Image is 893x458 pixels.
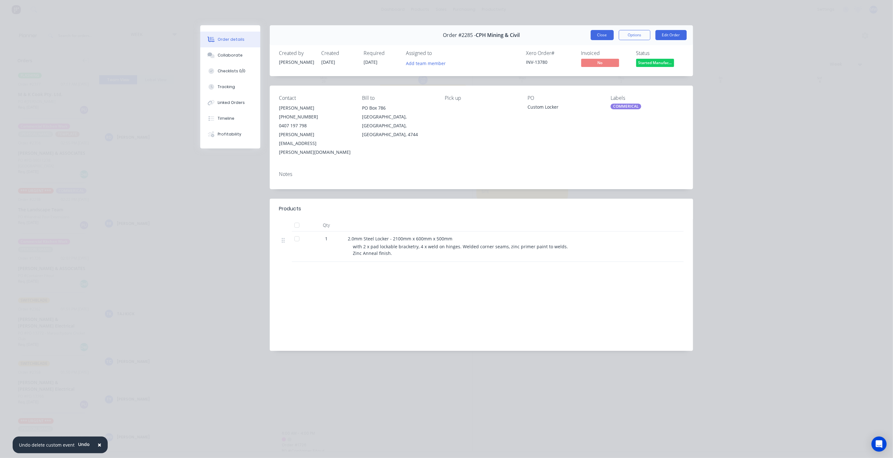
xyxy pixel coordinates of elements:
[218,52,243,58] div: Collaborate
[279,121,352,130] div: 0407 197 798
[348,236,453,242] span: 2.0mm Steel Locker - 2100mm x 600mm x 500mm
[636,59,674,67] span: Started Manufac...
[279,50,314,56] div: Created by
[200,63,260,79] button: Checklists 0/0
[526,59,574,65] div: INV-13780
[445,95,517,101] div: Pick up
[325,235,328,242] span: 1
[406,50,469,56] div: Assigned to
[581,50,629,56] div: Invoiced
[362,95,435,101] div: Bill to
[218,116,234,121] div: Timeline
[218,37,244,42] div: Order details
[636,59,674,68] button: Started Manufac...
[636,50,684,56] div: Status
[406,59,449,67] button: Add team member
[581,59,619,67] span: No
[75,440,93,449] button: Undo
[218,84,235,90] div: Tracking
[279,205,301,213] div: Products
[19,442,75,448] div: Undo delete custom event
[528,104,600,112] div: Custom Locker
[279,171,684,177] div: Notes
[611,104,641,109] div: COMMERICAL
[322,59,335,65] span: [DATE]
[619,30,650,40] button: Options
[200,111,260,126] button: Timeline
[528,95,600,101] div: PO
[362,104,435,112] div: PO Box 786
[308,219,346,232] div: Qty
[91,437,108,453] button: Close
[200,95,260,111] button: Linked Orders
[364,59,378,65] span: [DATE]
[218,100,245,105] div: Linked Orders
[591,30,614,40] button: Close
[200,32,260,47] button: Order details
[655,30,687,40] button: Edit Order
[443,32,476,38] span: Order #2285 -
[353,244,568,256] span: with 2 x pad lockable bracketry, 4 x weld on hinges. Welded corner seams, zinc primer paint to we...
[98,440,101,449] span: ×
[476,32,520,38] span: CPH Mining & Civil
[218,131,241,137] div: Profitability
[872,437,887,452] div: Open Intercom Messenger
[279,112,352,121] div: [PHONE_NUMBER]
[279,104,352,157] div: [PERSON_NAME][PHONE_NUMBER]0407 197 798[PERSON_NAME][EMAIL_ADDRESS][PERSON_NAME][DOMAIN_NAME]
[526,50,574,56] div: Xero Order #
[322,50,356,56] div: Created
[279,104,352,112] div: [PERSON_NAME]
[362,104,435,139] div: PO Box 786[GEOGRAPHIC_DATA], [GEOGRAPHIC_DATA], [GEOGRAPHIC_DATA], 4744
[611,95,683,101] div: Labels
[218,68,245,74] div: Checklists 0/0
[200,47,260,63] button: Collaborate
[279,130,352,157] div: [PERSON_NAME][EMAIL_ADDRESS][PERSON_NAME][DOMAIN_NAME]
[364,50,399,56] div: Required
[200,126,260,142] button: Profitability
[279,95,352,101] div: Contact
[402,59,449,67] button: Add team member
[200,79,260,95] button: Tracking
[279,59,314,65] div: [PERSON_NAME]
[362,112,435,139] div: [GEOGRAPHIC_DATA], [GEOGRAPHIC_DATA], [GEOGRAPHIC_DATA], 4744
